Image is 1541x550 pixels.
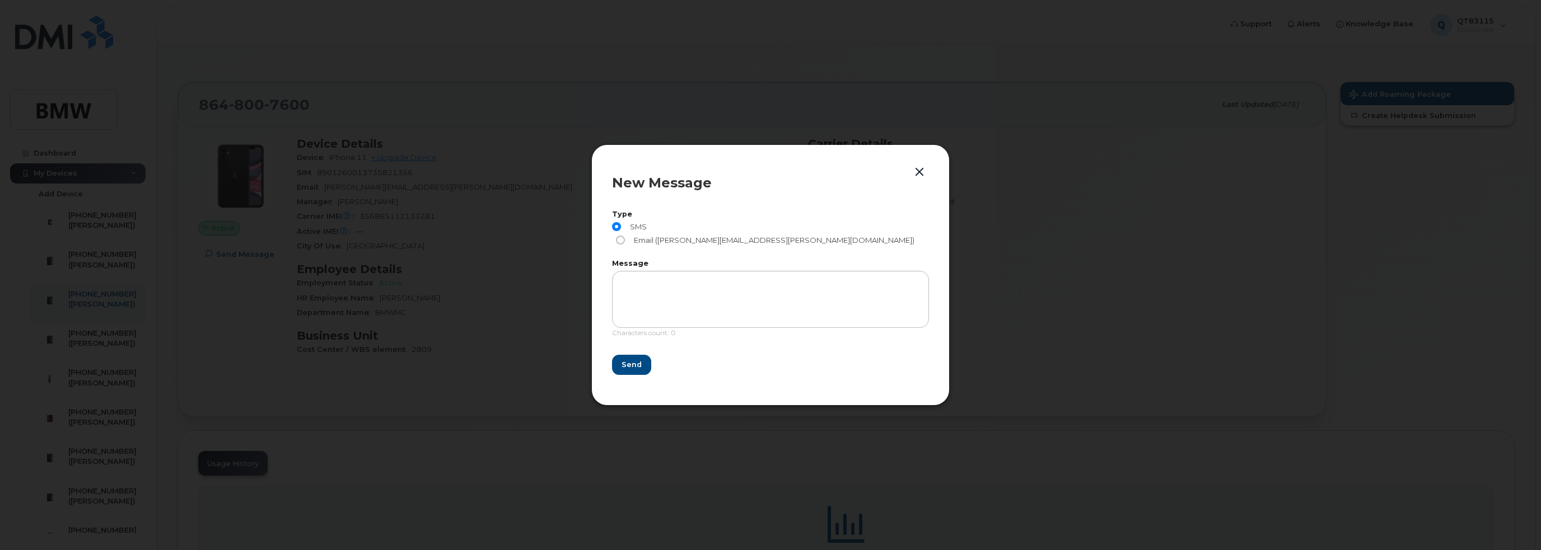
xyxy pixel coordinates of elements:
input: SMS [612,222,621,231]
span: SMS [625,222,647,231]
span: Send [622,359,642,370]
input: Email ([PERSON_NAME][EMAIL_ADDRESS][PERSON_NAME][DOMAIN_NAME]) [616,236,625,245]
button: Send [612,355,651,375]
div: Characters count: 0 [612,328,929,344]
span: Email ([PERSON_NAME][EMAIL_ADDRESS][PERSON_NAME][DOMAIN_NAME]) [629,236,914,245]
label: Message [612,260,929,267]
label: Type [612,211,929,218]
iframe: Messenger Launcher [1492,501,1533,542]
div: New Message [612,176,929,190]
